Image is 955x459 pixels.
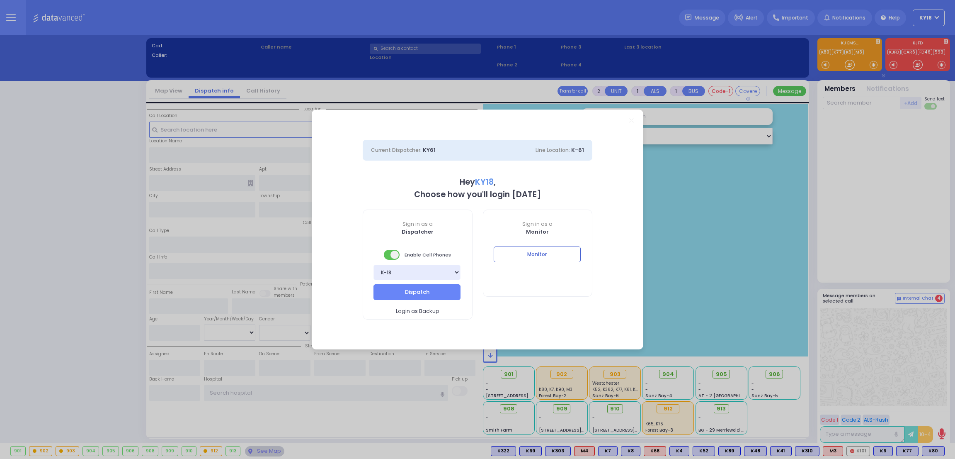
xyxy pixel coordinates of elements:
span: Sign in as a [483,220,592,228]
b: Choose how you'll login [DATE] [414,189,541,200]
span: KY61 [423,146,436,154]
span: KY18 [475,176,494,188]
button: Dispatch [373,284,461,300]
span: Sign in as a [363,220,472,228]
span: Current Dispatcher: [371,146,422,154]
b: Monitor [526,228,549,236]
button: Monitor [494,247,581,262]
span: Login as Backup [396,307,439,315]
span: Enable Cell Phones [384,249,451,261]
span: Line Location: [536,146,570,154]
a: Close [629,118,634,122]
span: K-61 [571,146,584,154]
b: Dispatcher [402,228,434,236]
b: Hey , [460,176,496,188]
